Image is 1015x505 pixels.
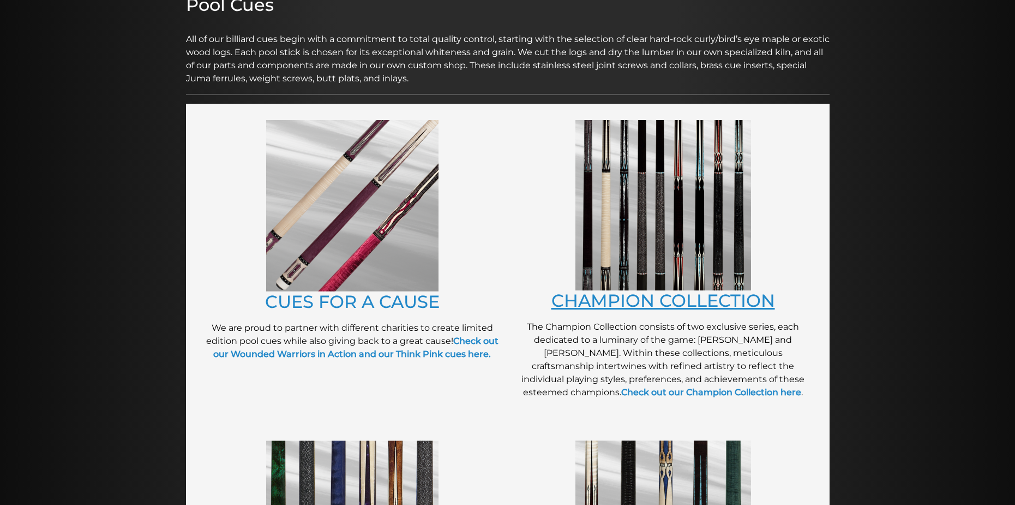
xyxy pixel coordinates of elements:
[186,20,830,85] p: All of our billiard cues begin with a commitment to total quality control, starting with the sele...
[513,320,813,399] p: The Champion Collection consists of two exclusive series, each dedicated to a luminary of the gam...
[202,322,502,361] p: We are proud to partner with different charities to create limited edition pool cues while also g...
[551,290,775,311] a: CHAMPION COLLECTION
[265,291,440,312] a: CUES FOR A CAUSE
[213,336,499,359] a: Check out our Wounded Warriors in Action and our Think Pink cues here.
[621,387,801,397] a: Check out our Champion Collection here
